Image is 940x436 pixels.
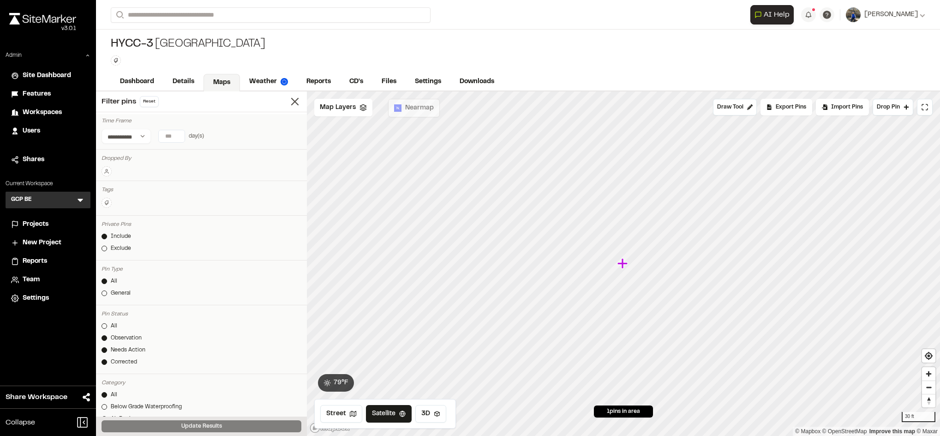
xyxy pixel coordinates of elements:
[102,310,301,318] div: Pin Status
[111,334,142,342] div: Observation
[102,198,112,208] button: Edit Tags
[102,186,301,194] div: Tags
[831,103,863,111] span: Import Pins
[281,78,288,85] img: precipai.png
[11,126,85,136] a: Users
[320,103,356,113] span: Map Layers
[869,428,915,435] a: Map feedback
[822,428,867,435] a: OpenStreetMap
[334,378,348,388] span: 79 ° F
[189,132,204,140] div: day(s)
[394,104,401,112] img: Nearmap
[450,73,503,91] a: Downloads
[902,412,935,422] div: 30 ft
[846,7,861,22] img: User
[23,256,47,266] span: Reports
[11,108,85,118] a: Workspaces
[9,13,76,24] img: rebrand.png
[922,381,935,394] span: Zoom out
[111,277,117,285] div: All
[764,9,790,20] span: AI Help
[6,392,67,403] span: Share Workspace
[111,37,153,52] span: HYCC-3
[102,379,301,387] div: Category
[366,405,412,423] button: Satellite
[111,289,131,297] div: General
[102,117,301,125] div: Time Frame
[795,428,820,435] a: Mapbox
[922,349,935,363] button: Find my location
[750,5,794,24] button: Open AI Assistant
[816,99,869,115] div: Import Pins into your project
[102,420,301,432] button: Update Results
[873,99,913,115] button: Drop Pin
[717,103,743,111] span: Draw Tool
[864,10,918,20] span: [PERSON_NAME]
[23,238,61,248] span: New Project
[776,103,806,111] span: Export Pins
[11,238,85,248] a: New Project
[916,428,938,435] a: Maxar
[11,275,85,285] a: Team
[310,423,350,433] a: Mapbox logo
[6,417,35,428] span: Collapse
[297,73,340,91] a: Reports
[340,73,372,91] a: CD's
[320,405,362,423] button: Street
[23,155,44,165] span: Shares
[102,154,301,163] div: Dropped By
[11,89,85,99] a: Features
[388,99,440,117] button: Nearmap
[240,73,297,91] a: Weather
[307,91,940,436] canvas: Map
[922,367,935,381] span: Zoom in
[6,180,90,188] p: Current Workspace
[111,55,121,66] button: Edit Tags
[750,5,797,24] div: Open AI Assistant
[23,219,48,230] span: Projects
[760,99,812,115] div: No pins available to export
[102,96,136,107] span: Filter pins
[23,71,71,81] span: Site Dashboard
[140,96,159,107] button: Reset
[405,103,434,113] span: Nearmap
[846,7,925,22] button: [PERSON_NAME]
[415,405,446,423] button: 3D
[102,265,301,273] div: Pin Type
[111,7,127,23] button: Search
[372,73,406,91] a: Files
[111,415,136,423] div: Air Barrier
[9,24,76,33] div: Oh geez...please don't...
[922,381,935,394] button: Zoom out
[111,391,117,399] div: All
[922,394,935,407] button: Reset bearing to north
[11,219,85,230] a: Projects
[23,126,40,136] span: Users
[11,195,32,205] h3: GCP BE
[111,73,163,91] a: Dashboard
[11,71,85,81] a: Site Dashboard
[318,374,354,392] button: 79°F
[111,322,117,330] div: All
[11,256,85,266] a: Reports
[607,407,640,416] span: 1 pins in area
[23,89,51,99] span: Features
[111,232,131,241] div: Include
[713,99,757,115] button: Draw Tool
[111,403,182,411] div: Below Grade Waterproofing
[204,74,240,91] a: Maps
[617,258,629,270] div: Map marker
[111,37,265,52] div: [GEOGRAPHIC_DATA]
[111,244,131,253] div: Exclude
[11,155,85,165] a: Shares
[163,73,204,91] a: Details
[111,358,137,366] div: Corrected
[23,108,62,118] span: Workspaces
[111,346,145,354] div: Needs Action
[102,220,301,229] div: Private Pins
[406,73,450,91] a: Settings
[6,51,22,60] p: Admin
[23,275,40,285] span: Team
